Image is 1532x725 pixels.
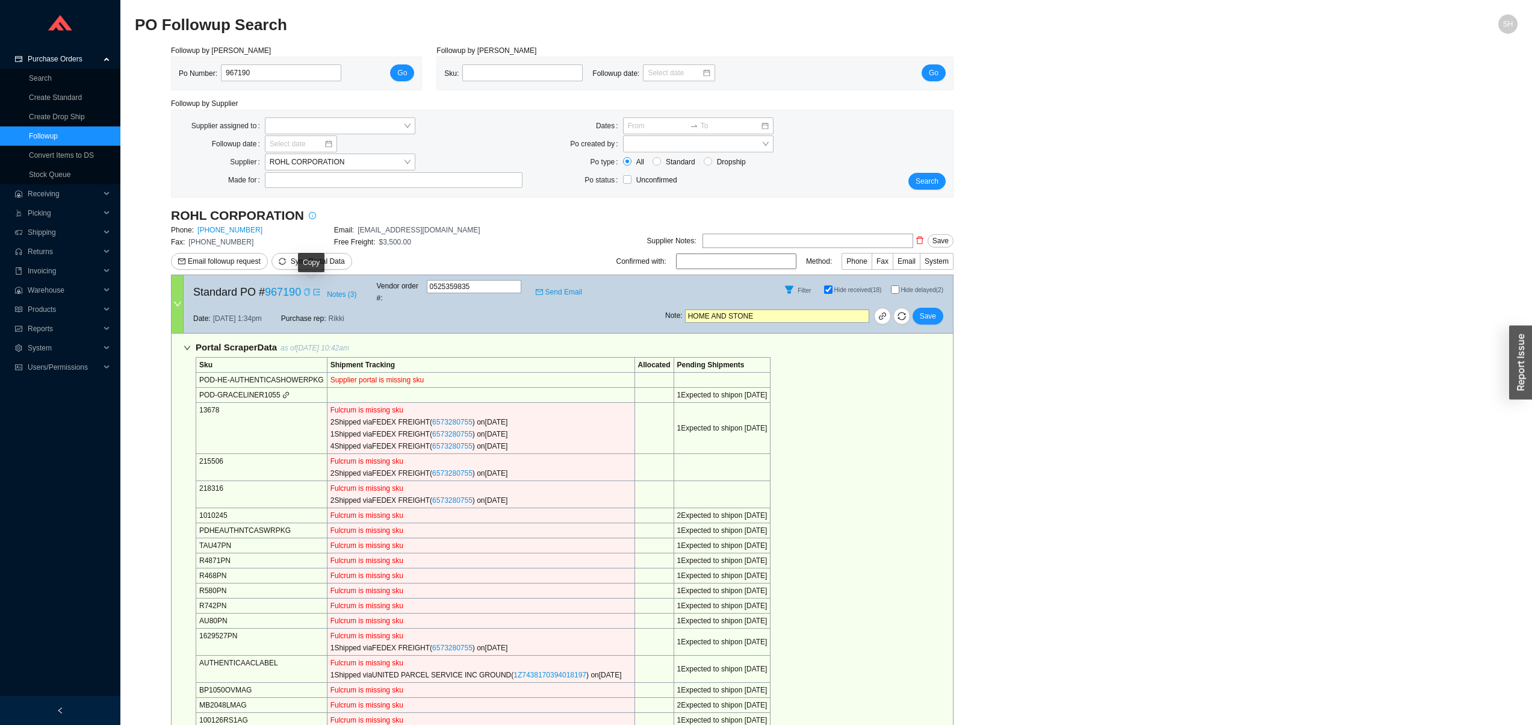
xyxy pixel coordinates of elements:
[265,286,301,298] a: 967190
[57,707,64,714] span: left
[196,538,327,553] td: TAU47PN
[14,248,23,255] span: customer-service
[28,242,100,261] span: Returns
[171,238,185,246] span: Fax:
[213,313,262,325] span: [DATE] 1:34pm
[188,255,261,267] span: Email followup request
[14,267,23,275] span: book
[585,172,622,188] label: Po status:
[327,373,634,388] td: Supplier portal is missing sku
[28,338,100,358] span: System
[798,287,811,294] span: Filter
[329,313,344,325] span: Rikki
[334,226,354,234] span: Email:
[14,325,23,332] span: fund
[330,669,631,681] div: 1 Shipped via UNITED PARCEL SERVICE INC GROUND ( ) on [DATE]
[536,288,543,296] span: mail
[327,288,356,300] span: Notes ( 3 )
[330,642,631,654] div: 1 Shipped via FEDEX FREIGHT ( ) on [DATE]
[330,494,631,506] div: 2 Shipped via FEDEX FREIGHT ( ) on [DATE]
[690,122,698,130] span: swap-right
[171,226,194,234] span: Phone:
[701,120,760,132] input: To
[1503,14,1513,34] span: SH
[196,481,327,508] td: 218316
[212,135,265,152] label: Followup date:
[834,287,881,293] span: Hide received (18)
[780,285,798,294] span: filter
[913,308,943,325] button: Save
[397,67,407,79] span: Go
[330,455,631,467] div: Fulcrum is missing sku
[330,684,631,696] div: Fulcrum is missing sku
[510,494,517,506] div: Copy
[591,154,623,170] label: Po type:
[846,257,867,266] span: Phone
[14,306,23,313] span: read
[677,699,768,711] div: 2 Expected to ship on [DATE]
[330,657,631,669] div: Fulcrum is missing sku
[432,430,473,438] a: 6573280755
[330,482,631,494] div: Fulcrum is missing sku
[28,49,100,69] span: Purchase Orders
[171,46,271,55] span: Followup by [PERSON_NAME]
[647,235,696,247] div: Supplier Notes:
[513,671,586,679] a: 1Z7438170394018197
[313,286,320,298] a: export
[510,642,517,654] div: Copy
[191,117,265,134] label: Supplier assigned to
[196,553,327,568] td: R4871PN
[196,698,327,713] td: MB2048LMAG
[330,555,631,567] div: Fulcrum is missing sku
[197,226,262,234] a: [PHONE_NUMBER]
[171,99,238,108] span: Followup by Supplier
[29,151,94,160] a: Convert Items to DS
[432,418,473,426] a: 6573280755
[171,207,304,224] h3: ROHL CORPORATION
[196,454,327,481] td: 215506
[305,212,320,219] span: info-circle
[928,234,954,247] button: Save
[330,440,631,452] div: 4 Shipped via FEDEX FREIGHT ( ) on [DATE]
[326,288,357,296] button: Notes (3)
[925,257,949,266] span: System
[28,223,100,242] span: Shipping
[914,236,926,244] span: delete
[596,117,623,134] label: Dates:
[661,156,700,168] span: Standard
[330,570,631,582] div: Fulcrum is missing sku
[636,176,677,184] span: Unconfirmed
[916,175,938,187] span: Search
[432,496,473,505] a: 6573280755
[330,404,631,416] div: Fulcrum is missing sku
[291,257,345,266] span: Sync Portal Data
[648,67,702,79] input: Select date
[196,388,327,403] td: POD-GRACELINER1055
[677,663,768,675] div: 1 Expected to ship on [DATE]
[135,14,1172,36] h2: PO Followup Search
[444,64,725,82] div: Sku: Followup date:
[28,261,100,281] span: Invoicing
[893,308,910,325] button: sync
[878,313,887,322] span: link
[29,93,82,102] a: Create Standard
[624,669,631,681] div: Copy
[677,422,768,434] div: 1 Expected to ship on [DATE]
[282,391,290,399] span: link
[330,416,631,428] div: 2 Shipped via FEDEX FREIGHT ( ) on [DATE]
[377,280,424,304] span: Vendor order # :
[28,184,100,204] span: Receiving
[196,583,327,599] td: R580PN
[196,523,327,538] td: PDHEAUTHNTCASWRPKG
[570,135,622,152] label: Po created by:
[677,600,768,612] div: 1 Expected to ship on [DATE]
[179,64,351,82] div: Po Number:
[690,122,698,130] span: to
[628,120,687,132] input: From
[334,238,376,246] span: Free Freight:
[330,540,631,552] div: Fulcrum is missing sku
[196,342,277,352] span: Portal Scraper Data
[193,283,301,301] span: Standard PO #
[330,524,631,537] div: Fulcrum is missing sku
[173,300,182,308] span: down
